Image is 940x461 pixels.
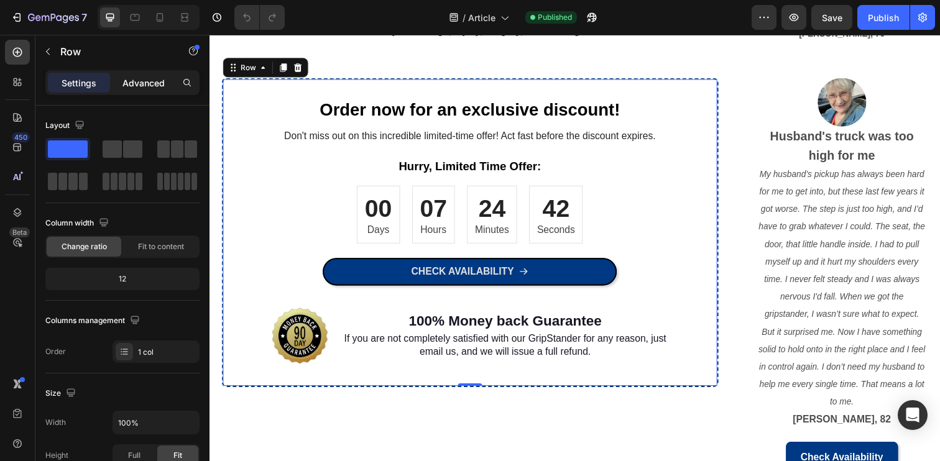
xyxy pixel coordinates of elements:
img: gempages_581611669520646883-e3c0bc54-e7ba-47fe-93e0-9b6a87538c41.png [62,276,124,339]
div: Undo/Redo [234,5,285,30]
div: 450 [12,132,30,142]
button: 7 [5,5,93,30]
div: Column width [45,215,111,232]
div: Columns management [45,313,142,329]
span: / [463,11,466,24]
div: Size [45,385,78,402]
div: Layout [45,117,87,134]
span: Change ratio [62,241,107,252]
span: Full [128,450,141,461]
span: Fit to content [138,241,184,252]
button: Save [811,5,852,30]
i: My husband’s pickup has always been hard for me to get into, but these last few years it got wors... [561,137,731,380]
p: CHECK AVAILABILITY [206,235,311,249]
p: Settings [62,76,96,89]
img: gempages_581611669520646883-a87f3e77-07d4-41d8-ab1f-64be74431456.png [621,44,671,94]
span: Save [822,12,842,23]
div: Order [45,346,66,357]
button: Publish [857,5,910,30]
p: Row [60,44,166,59]
div: Beta [9,227,30,237]
strong: [PERSON_NAME], 82 [596,387,696,398]
p: If you are not completely satisfied with our GripStander for any reason, just email us, and we wi... [135,304,469,331]
span: Fit [173,450,182,461]
div: Publish [868,11,899,24]
a: Check Availability [589,416,703,449]
div: Width [45,417,66,428]
a: CHECK AVAILABILITY [116,228,416,256]
p: Minutes [271,193,306,206]
div: Height [45,450,68,461]
p: Seconds [334,193,373,206]
p: Hours [215,193,243,206]
div: Row [29,28,50,39]
div: 24 [271,161,306,193]
strong: Husband's truck was too high for me [573,97,719,130]
h3: 100% Money back Guarantee [134,282,470,303]
input: Auto [113,411,199,434]
p: 7 [81,10,87,25]
div: 12 [48,270,197,288]
div: 07 [215,161,243,193]
iframe: Design area [210,35,940,461]
div: 1 col [138,347,196,358]
strong: Check Availability [604,426,688,437]
span: Published [538,12,572,23]
div: 42 [334,161,373,193]
span: Article [468,11,495,24]
p: Advanced [122,76,165,89]
div: Open Intercom Messenger [898,400,928,430]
